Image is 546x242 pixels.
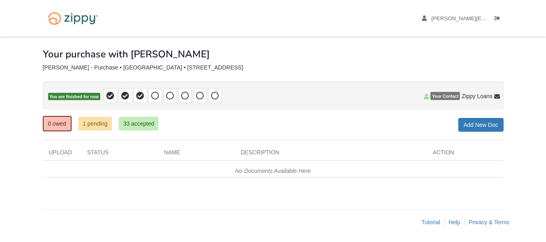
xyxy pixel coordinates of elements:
[462,92,492,100] span: Zippy Loans
[469,219,510,225] a: Privacy & Terms
[158,148,235,160] div: Name
[43,116,72,131] a: 0 owed
[48,93,101,101] span: You are finished for now
[427,148,504,160] div: Action
[43,64,504,71] div: [PERSON_NAME] - Purchase • [GEOGRAPHIC_DATA] • [STREET_ADDRESS]
[235,168,311,174] em: No Documents Available Here
[81,148,158,160] div: Status
[43,148,81,160] div: Upload
[422,219,440,225] a: Tutorial
[78,117,112,130] a: 1 pending
[430,92,460,100] span: Your Contact
[235,148,427,160] div: Description
[495,15,504,23] a: Log out
[43,49,210,59] h1: Your purchase with [PERSON_NAME]
[458,118,504,132] a: Add New Doc
[449,219,460,225] a: Help
[43,8,103,29] img: Logo
[119,117,158,130] a: 33 accepted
